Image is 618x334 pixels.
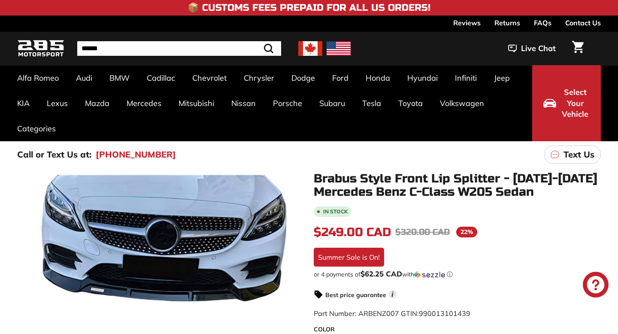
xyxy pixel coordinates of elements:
a: Mitsubishi [170,91,223,116]
a: FAQs [534,15,551,30]
a: Chevrolet [184,65,235,91]
span: $320.00 CAD [395,227,450,237]
a: Mazda [76,91,118,116]
a: Hyundai [399,65,446,91]
b: In stock [323,209,348,214]
a: Mercedes [118,91,170,116]
a: Volkswagen [431,91,493,116]
a: Contact Us [565,15,601,30]
a: Tesla [354,91,390,116]
a: Reviews [453,15,481,30]
a: Text Us [544,146,601,164]
a: [PHONE_NUMBER] [96,148,176,161]
a: Subaru [311,91,354,116]
a: Returns [494,15,520,30]
a: Chrysler [235,65,283,91]
img: Sezzle [414,271,445,279]
span: 22% [456,227,477,237]
a: Cart [567,34,589,63]
div: or 4 payments of with [314,270,601,279]
input: Search [77,41,281,56]
a: Toyota [390,91,431,116]
a: Nissan [223,91,264,116]
a: Dodge [283,65,324,91]
span: $249.00 CAD [314,225,391,240]
a: Honda [357,65,399,91]
a: Infiniti [446,65,485,91]
span: i [388,290,397,298]
button: Live Chat [497,38,567,59]
button: Select Your Vehicle [532,65,601,141]
inbox-online-store-chat: Shopify online store chat [580,272,611,300]
h4: 📦 Customs Fees Prepaid for All US Orders! [188,3,430,13]
div: or 4 payments of$62.25 CADwithSezzle Click to learn more about Sezzle [314,270,601,279]
span: $62.25 CAD [360,269,402,278]
strong: Best price guarantee [325,291,386,299]
span: 990013101439 [419,309,470,318]
div: Summer Sale is On! [314,248,384,267]
a: BMW [101,65,138,91]
a: Lexus [38,91,76,116]
a: Jeep [485,65,518,91]
a: Categories [9,116,64,141]
a: KIA [9,91,38,116]
h1: Brabus Style Front Lip Splitter - [DATE]-[DATE] Mercedes Benz C-Class W205 Sedan [314,172,601,199]
a: Porsche [264,91,311,116]
a: Cadillac [138,65,184,91]
a: Ford [324,65,357,91]
span: Select Your Vehicle [560,87,590,120]
a: Alfa Romeo [9,65,67,91]
a: Audi [67,65,101,91]
span: Live Chat [521,43,556,54]
p: Call or Text Us at: [17,148,91,161]
span: Part Number: ARBENZ007 GTIN: [314,309,470,318]
img: Logo_285_Motorsport_areodynamics_components [17,39,64,59]
p: Text Us [563,148,594,161]
label: COLOR [314,325,601,334]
